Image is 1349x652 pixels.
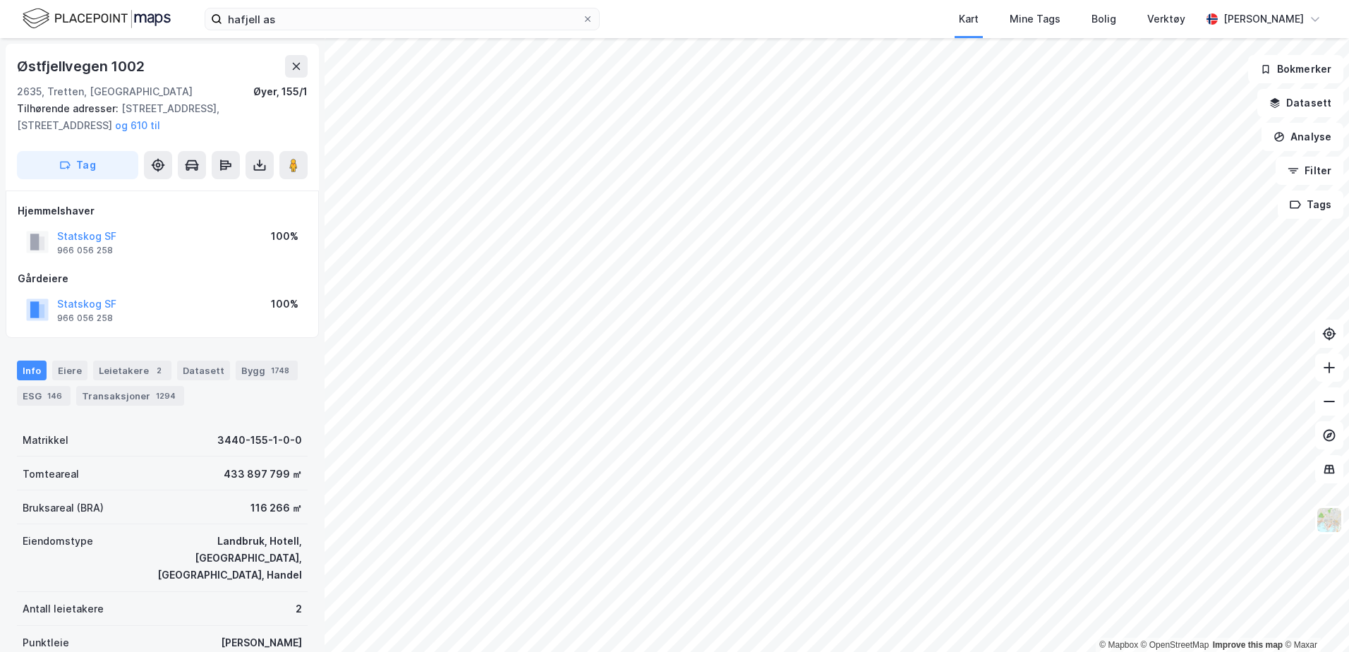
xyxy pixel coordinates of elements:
[153,389,179,403] div: 1294
[17,55,147,78] div: Østfjellvegen 1002
[23,634,69,651] div: Punktleie
[57,245,113,256] div: 966 056 258
[1213,640,1283,650] a: Improve this map
[1262,123,1343,151] button: Analyse
[1091,11,1116,28] div: Bolig
[253,83,308,100] div: Øyer, 155/1
[250,500,302,517] div: 116 266 ㎡
[1257,89,1343,117] button: Datasett
[52,361,87,380] div: Eiere
[44,389,65,403] div: 146
[110,533,302,584] div: Landbruk, Hotell, [GEOGRAPHIC_DATA], [GEOGRAPHIC_DATA], Handel
[17,361,47,380] div: Info
[17,386,71,406] div: ESG
[222,8,582,30] input: Søk på adresse, matrikkel, gårdeiere, leietakere eller personer
[1141,640,1209,650] a: OpenStreetMap
[23,500,104,517] div: Bruksareal (BRA)
[17,100,296,134] div: [STREET_ADDRESS], [STREET_ADDRESS]
[17,102,121,114] span: Tilhørende adresser:
[23,533,93,550] div: Eiendomstype
[23,6,171,31] img: logo.f888ab2527a4732fd821a326f86c7f29.svg
[17,83,193,100] div: 2635, Tretten, [GEOGRAPHIC_DATA]
[76,386,184,406] div: Transaksjoner
[57,313,113,324] div: 966 056 258
[1278,584,1349,652] iframe: Chat Widget
[1010,11,1060,28] div: Mine Tags
[224,466,302,483] div: 433 897 799 ㎡
[152,363,166,378] div: 2
[236,361,298,380] div: Bygg
[217,432,302,449] div: 3440-155-1-0-0
[23,432,68,449] div: Matrikkel
[296,600,302,617] div: 2
[1099,640,1138,650] a: Mapbox
[18,270,307,287] div: Gårdeiere
[1223,11,1304,28] div: [PERSON_NAME]
[271,228,298,245] div: 100%
[23,600,104,617] div: Antall leietakere
[23,466,79,483] div: Tomteareal
[18,203,307,219] div: Hjemmelshaver
[1248,55,1343,83] button: Bokmerker
[1147,11,1185,28] div: Verktøy
[959,11,979,28] div: Kart
[1278,191,1343,219] button: Tags
[1316,507,1343,533] img: Z
[1276,157,1343,185] button: Filter
[271,296,298,313] div: 100%
[268,363,292,378] div: 1748
[221,634,302,651] div: [PERSON_NAME]
[177,361,230,380] div: Datasett
[17,151,138,179] button: Tag
[93,361,171,380] div: Leietakere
